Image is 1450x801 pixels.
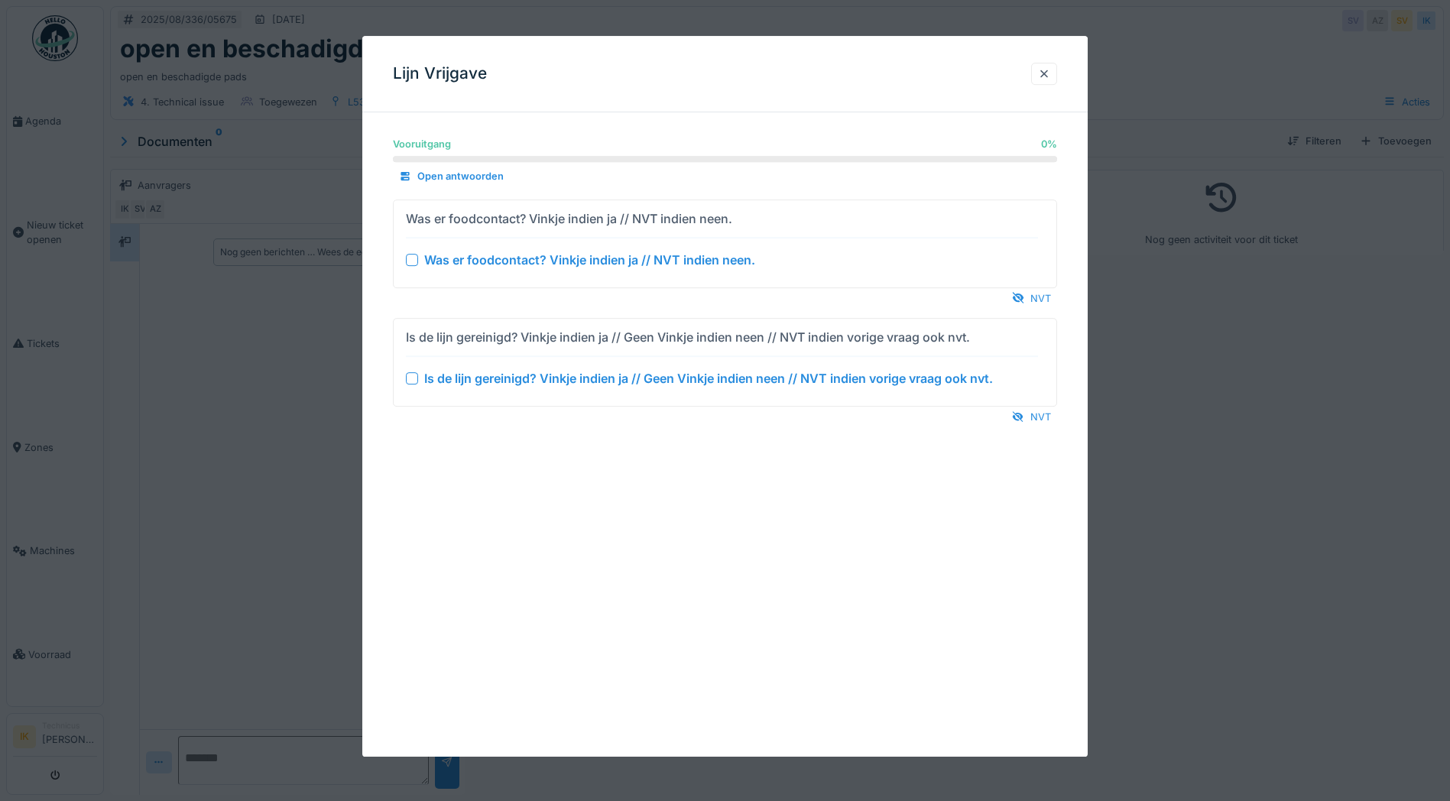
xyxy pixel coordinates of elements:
[393,64,487,83] h3: Lijn Vrijgave
[393,167,510,187] div: Open antwoorden
[1006,288,1057,309] div: NVT
[393,137,451,151] div: Vooruitgang
[424,251,755,269] div: Was er foodcontact? Vinkje indien ja // NVT indien neen.
[406,209,732,228] div: Was er foodcontact? Vinkje indien ja // NVT indien neen.
[1041,137,1057,151] div: 0 %
[400,206,1050,281] summary: Was er foodcontact? Vinkje indien ja // NVT indien neen. Was er foodcontact? Vinkje indien ja // ...
[393,156,1057,162] progress: 0 %
[400,325,1050,400] summary: Is de lijn gereinigd? Vinkje indien ja // Geen Vinkje indien neen // NVT indien vorige vraag ook ...
[1006,407,1057,427] div: NVT
[424,369,993,388] div: Is de lijn gereinigd? Vinkje indien ja // Geen Vinkje indien neen // NVT indien vorige vraag ook ...
[406,328,970,346] div: Is de lijn gereinigd? Vinkje indien ja // Geen Vinkje indien neen // NVT indien vorige vraag ook ...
